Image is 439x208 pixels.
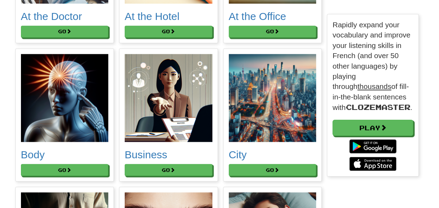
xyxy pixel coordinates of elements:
[125,26,212,37] button: Go
[125,164,212,176] button: Go
[21,149,109,160] h2: Body
[229,149,316,160] h2: City
[125,54,212,176] a: Business Go
[345,103,410,111] span: Clozemaster
[332,20,413,113] p: Rapidly expand your vocabulary and improve your listening skills in French (and over 50 other lan...
[229,11,316,22] h2: At the Office
[332,120,413,136] a: Play
[125,54,212,142] img: 3e00d191-730a-4f6b-988a-05885e54d652.small.png
[125,149,212,160] h2: Business
[229,54,316,176] a: City Go
[21,11,109,22] h2: At the Doctor
[125,11,212,22] h2: At the Hotel
[357,82,391,90] u: thousands
[21,26,109,37] button: Go
[21,164,109,176] button: Go
[229,54,316,142] img: dde44c00-54d0-4caa-ab45-608010f9c7a4.small.png
[349,157,396,171] img: Download_on_the_App_Store_Badge_US-UK_135x40-25178aeef6eb6b83b96f5f2d004eda3bffbb37122de64afbaef7...
[21,54,109,142] img: b7ab668e-0062-4116-a5c5-0bf63f20c802.small.png
[346,136,400,157] img: Get it on Google Play
[229,26,316,37] button: Go
[21,54,109,176] a: Body Go
[229,164,316,176] button: Go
